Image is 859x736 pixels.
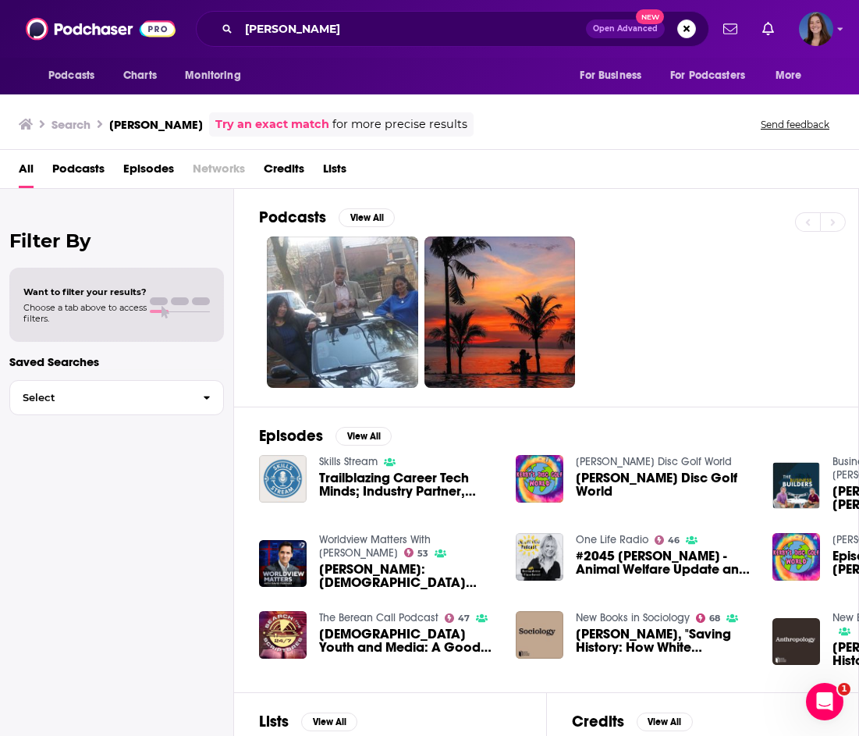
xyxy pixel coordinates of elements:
[576,533,648,546] a: One Life Radio
[576,549,754,576] span: #2045 [PERSON_NAME] - Animal Welfare Update and [PERSON_NAME] - The Spiritual Artist
[123,65,157,87] span: Charts
[576,471,754,498] a: Chris Wiklund - Kerby's Disc Golf World
[332,116,467,133] span: for more precise results
[806,683,843,720] iframe: Intercom live chat
[668,537,680,544] span: 46
[637,713,693,731] button: View All
[319,563,497,589] span: [PERSON_NAME]: [DEMOGRAPHIC_DATA] Answers To 12 Christmas Questions
[799,12,833,46] span: Logged in as emmadonovan
[319,471,497,498] a: Trailblazing Career Tech Minds; Industry Partner, Chris Kerby with Kerby Companies & Construction...
[772,618,820,666] img: Lauren R. Kerby, "Saving History: How White Evangelicals Tour the Nation’s Capital and Redeem a C...
[23,286,147,297] span: Want to filter your results?
[259,426,323,446] h2: Episodes
[174,61,261,91] button: open menu
[636,9,664,24] span: New
[239,16,586,41] input: Search podcasts, credits, & more...
[26,14,176,44] img: Podchaser - Follow, Share and Rate Podcasts
[109,117,203,132] h3: [PERSON_NAME]
[572,712,693,731] a: CreditsView All
[717,16,744,42] a: Show notifications dropdown
[319,611,438,624] a: The Berean Call Podcast
[765,61,822,91] button: open menu
[259,426,392,446] a: EpisodesView All
[259,540,307,588] img: Carl Kerby: Biblical Answers To 12 Christmas Questions
[799,12,833,46] img: User Profile
[572,712,624,731] h2: Credits
[319,628,497,654] a: Christian Youth and Media: A Good Mix? with the Kerbys (Part 2)
[196,11,709,47] div: Search podcasts, credits, & more...
[576,628,754,654] span: [PERSON_NAME], "Saving History: How White [DEMOGRAPHIC_DATA] Tour the Nation’s Capital and Redeem...
[301,713,357,731] button: View All
[404,548,429,557] a: 53
[19,156,34,188] a: All
[417,550,428,557] span: 53
[586,20,665,38] button: Open AdvancedNew
[259,455,307,503] img: Trailblazing Career Tech Minds; Industry Partner, Chris Kerby with Kerby Companies & Construction...
[319,471,497,498] span: Trailblazing Career Tech Minds; Industry Partner, [PERSON_NAME] with [PERSON_NAME] Companies & Co...
[838,683,850,695] span: 1
[655,535,680,545] a: 46
[772,533,820,581] img: Episode 51 - A Very Kerby's Disc Golf World Christmas
[660,61,768,91] button: open menu
[772,462,820,510] img: Christopher Kerby: Kerby Interior Design Team - Episode #6
[185,65,240,87] span: Monitoring
[576,471,754,498] span: [PERSON_NAME] Disc Golf World
[569,61,661,91] button: open menu
[516,611,563,659] img: Lauren R. Kerby, "Saving History: How White Evangelicals Tour the Nation’s Capital and Redeem a C...
[776,65,802,87] span: More
[319,455,378,468] a: Skills Stream
[37,61,115,91] button: open menu
[113,61,166,91] a: Charts
[48,65,94,87] span: Podcasts
[9,380,224,415] button: Select
[215,116,329,133] a: Try an exact match
[339,208,395,227] button: View All
[580,65,641,87] span: For Business
[259,208,395,227] a: PodcastsView All
[51,117,91,132] h3: Search
[576,549,754,576] a: #2045 Stacy S. Kerby - Animal Welfare Update and Chris J. Miller - The Spiritual Artist
[799,12,833,46] button: Show profile menu
[516,455,563,503] img: Chris Wiklund - Kerby's Disc Golf World
[264,156,304,188] a: Credits
[259,611,307,659] img: Christian Youth and Media: A Good Mix? with the Kerbys (Part 2)
[9,229,224,252] h2: Filter By
[52,156,105,188] a: Podcasts
[576,455,732,468] a: Kerby’s Disc Golf World
[319,563,497,589] a: Carl Kerby: Biblical Answers To 12 Christmas Questions
[593,25,658,33] span: Open Advanced
[335,427,392,446] button: View All
[259,208,326,227] h2: Podcasts
[123,156,174,188] a: Episodes
[319,628,497,654] span: [DEMOGRAPHIC_DATA] Youth and Media: A Good Mix? with the Kerbys (Part 2)
[445,613,470,623] a: 47
[10,393,190,403] span: Select
[259,712,289,731] h2: Lists
[576,611,690,624] a: New Books in Sociology
[696,613,721,623] a: 68
[458,615,470,622] span: 47
[319,533,431,560] a: Worldview Matters With David Fiorazo
[323,156,346,188] a: Lists
[709,615,720,622] span: 68
[23,302,147,324] span: Choose a tab above to access filters.
[756,16,780,42] a: Show notifications dropdown
[516,533,563,581] img: #2045 Stacy S. Kerby - Animal Welfare Update and Chris J. Miller - The Spiritual Artist
[670,65,745,87] span: For Podcasters
[259,712,357,731] a: ListsView All
[9,354,224,369] p: Saved Searches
